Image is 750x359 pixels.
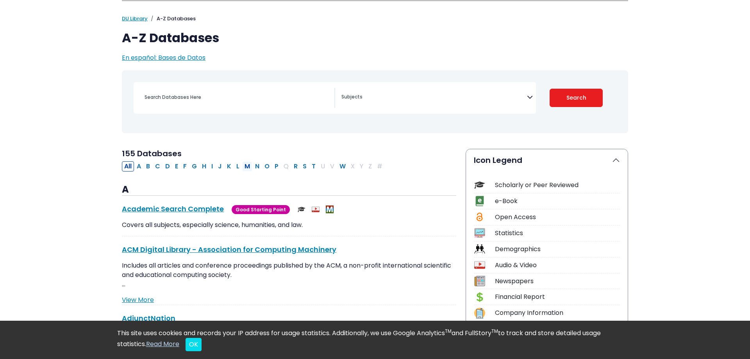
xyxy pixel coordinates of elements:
div: e-Book [495,196,620,206]
nav: Search filters [122,70,628,133]
img: Icon e-Book [474,196,485,206]
h3: A [122,184,456,196]
sup: TM [491,328,498,334]
button: Filter Results O [262,161,272,171]
div: Company Information [495,308,620,318]
img: Icon Demographics [474,244,485,254]
button: Filter Results I [209,161,215,171]
img: Icon Statistics [474,228,485,238]
a: Read More [146,339,179,348]
textarea: Search [341,95,527,101]
div: Financial Report [495,292,620,302]
div: This site uses cookies and records your IP address for usage statistics. Additionally, we use Goo... [117,329,633,351]
button: Filter Results E [173,161,180,171]
span: 155 Databases [122,148,182,159]
img: Icon Open Access [475,212,484,222]
button: Filter Results H [200,161,209,171]
div: Statistics [495,229,620,238]
button: Filter Results P [272,161,281,171]
div: Demographics [495,245,620,254]
img: Icon Newspapers [474,276,485,286]
button: Filter Results S [300,161,309,171]
button: Filter Results F [181,161,189,171]
div: Newspapers [495,277,620,286]
div: Open Access [495,213,620,222]
button: All [122,161,134,171]
p: Includes all articles and conference proceedings published by the ACM, a non-profit international... [122,261,456,289]
button: Submit for Search Results [550,89,603,107]
img: Audio & Video [312,205,320,213]
div: Audio & Video [495,261,620,270]
button: Filter Results C [153,161,162,171]
a: En español: Bases de Datos [122,53,205,62]
h1: A-Z Databases [122,30,628,45]
button: Filter Results B [144,161,152,171]
a: View More [122,295,154,304]
button: Filter Results L [234,161,242,171]
button: Filter Results R [291,161,300,171]
img: Icon Audio & Video [474,260,485,270]
sup: TM [445,328,452,334]
span: Good Starting Point [232,205,290,214]
button: Close [186,338,202,351]
li: A-Z Databases [148,15,196,23]
button: Icon Legend [466,149,628,171]
p: Covers all subjects, especially science, humanities, and law. [122,220,456,230]
button: Filter Results T [309,161,318,171]
a: ACM Digital Library - Association for Computing Machinery [122,245,336,254]
div: Scholarly or Peer Reviewed [495,180,620,190]
input: Search database by title or keyword [140,91,334,103]
img: Scholarly or Peer Reviewed [298,205,305,213]
a: DU Library [122,15,148,22]
button: Filter Results A [134,161,143,171]
a: AdjunctNation [122,313,175,323]
button: Filter Results J [216,161,224,171]
button: Filter Results W [337,161,348,171]
div: Alpha-list to filter by first letter of database name [122,161,386,170]
a: Academic Search Complete [122,204,224,214]
button: Filter Results N [253,161,262,171]
button: Filter Results G [189,161,199,171]
img: MeL (Michigan electronic Library) [326,205,334,213]
img: Icon Company Information [474,308,485,318]
img: Icon Financial Report [474,292,485,302]
button: Filter Results M [242,161,252,171]
button: Filter Results D [163,161,172,171]
button: Filter Results K [225,161,234,171]
img: Icon Scholarly or Peer Reviewed [474,180,485,190]
nav: breadcrumb [122,15,628,23]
